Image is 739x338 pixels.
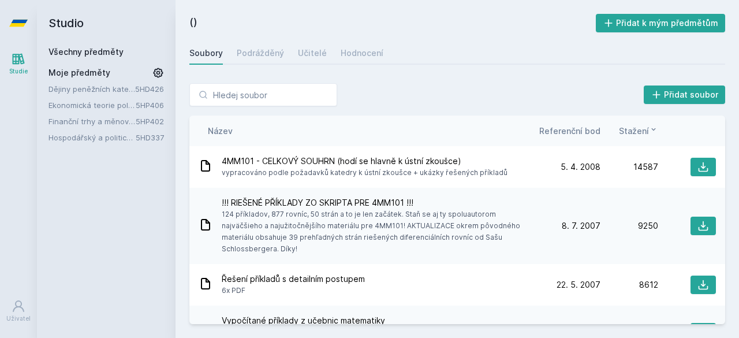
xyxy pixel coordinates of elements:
[222,286,245,295] font: 6x PDF
[639,280,658,289] font: 8612
[539,125,600,137] button: Referenční bod
[189,83,337,106] input: Hledej soubor
[48,47,124,57] a: Všechny předměty
[222,315,385,325] font: Vypočítané příklady z učebnic matematiky
[135,84,164,94] a: 5HD426
[341,42,383,65] a: Hodnocení
[222,210,520,253] font: 124 příkladov, 877 rovníc, 50 strán a to je len začátek. Staň se aj ty spoluautorom najväčšieho a...
[619,125,658,137] button: Stažení
[48,16,84,30] font: Studio
[644,86,726,104] button: Přidat soubor
[208,125,233,137] button: Název
[189,42,223,65] a: Soubory
[48,132,136,143] a: Hospodářský a politický vývoj Dálného východu ve 20. století
[222,156,461,166] font: 4MM101 - CELKOVÝ SOUHRN (hodí se hlavně k ústní zkoušce)
[557,280,600,289] font: 22. 5. 2007
[2,294,35,329] a: Uživatel
[2,46,35,81] a: Studie
[48,84,181,94] font: Dějiny peněžních kategorií a institucí
[222,168,507,177] font: vypracováno podle požadavků katedry k ústní zkoušce + ukázky řešených příkladů
[48,117,162,126] font: Finanční trhy a měnová politika
[6,315,31,322] font: Uživatel
[561,162,600,172] font: 5. 4. 2008
[596,14,726,32] button: Přidat k mým předmětům
[136,101,164,110] a: 5HP406
[48,133,269,142] font: Hospodářský a politický vývoj Dálného východu ve 20. století
[48,99,136,111] a: Ekonomická teorie politiky
[222,274,365,284] font: Řešení příkladů s detailním postupem
[222,198,413,207] font: !!! RIEŠENÉ PŘÍKLADY ZO SKRIPTA PRE 4MM101 !!!
[298,42,327,65] a: Učitelé
[136,117,164,126] a: 5HP402
[208,126,233,136] font: Název
[619,126,649,136] font: Stažení
[189,16,197,28] font: ()
[562,221,600,231] font: 8. 7. 2007
[189,48,223,58] font: Soubory
[664,90,718,99] font: Přidat soubor
[136,133,164,142] a: 5HD337
[9,68,28,75] font: Studie
[539,126,600,136] font: Referenční bod
[237,48,284,58] font: Podrážděný
[616,18,718,28] font: Přidat k mým předmětům
[298,48,327,58] font: Učitelé
[48,68,110,77] font: Moje předměty
[638,221,658,231] font: 9250
[48,101,143,110] font: Ekonomická teorie politiky
[341,48,383,58] font: Hodnocení
[237,42,284,65] a: Podrážděný
[48,83,135,95] a: Dějiny peněžních kategorií a institucí
[633,162,658,172] font: 14587
[48,116,136,127] a: Finanční trhy a měnová politika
